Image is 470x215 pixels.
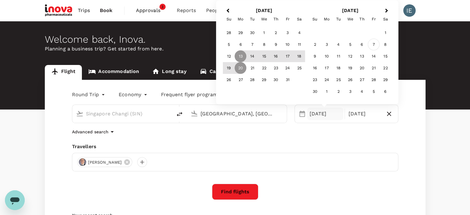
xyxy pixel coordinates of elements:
[344,62,356,74] div: Choose Wednesday, November 19th, 2025
[258,62,270,74] div: Choose Wednesday, October 22nd, 2025
[344,13,356,25] div: Wednesday
[146,65,193,80] a: Long stay
[356,86,368,97] div: Choose Thursday, December 4th, 2025
[235,50,247,62] div: Choose Monday, October 13th, 2025
[247,74,258,86] div: Choose Tuesday, October 28th, 2025
[344,74,356,86] div: Choose Wednesday, November 26th, 2025
[309,39,321,50] div: Choose Sunday, November 2nd, 2025
[332,74,344,86] div: Choose Tuesday, November 25th, 2025
[307,8,393,13] h2: [DATE]
[309,74,321,86] div: Choose Sunday, November 23rd, 2025
[270,13,282,25] div: Thursday
[294,62,305,74] div: Choose Saturday, October 25th, 2025
[282,62,294,74] div: Choose Friday, October 24th, 2025
[84,159,126,166] span: [PERSON_NAME]
[223,62,235,74] div: Choose Sunday, October 19th, 2025
[223,13,235,25] div: Sunday
[403,4,416,17] div: IE
[247,50,258,62] div: Choose Tuesday, October 14th, 2025
[309,62,321,74] div: Choose Sunday, November 16th, 2025
[206,7,223,14] span: People
[368,86,379,97] div: Choose Friday, December 5th, 2025
[223,74,235,86] div: Choose Sunday, October 26th, 2025
[136,7,167,14] span: Approvals
[282,50,294,62] div: Choose Friday, October 17th, 2025
[344,50,356,62] div: Choose Wednesday, November 12th, 2025
[309,13,321,25] div: Sunday
[72,129,108,135] p: Advanced search
[379,62,391,74] div: Choose Saturday, November 22nd, 2025
[382,6,392,16] button: Next Month
[223,27,305,86] div: Month October, 2025
[72,143,398,150] div: Travellers
[161,91,232,98] button: Frequent flyer programme
[222,6,232,16] button: Previous Month
[258,39,270,50] div: Choose Wednesday, October 8th, 2025
[247,27,258,39] div: Choose Tuesday, September 30th, 2025
[270,50,282,62] div: Choose Thursday, October 16th, 2025
[270,27,282,39] div: Choose Thursday, October 2nd, 2025
[223,39,235,50] div: Choose Sunday, October 5th, 2025
[177,7,196,14] span: Reports
[309,27,391,97] div: Month November, 2025
[309,50,321,62] div: Choose Sunday, November 9th, 2025
[379,27,391,39] div: Choose Saturday, November 1st, 2025
[258,50,270,62] div: Choose Wednesday, October 15th, 2025
[309,86,321,97] div: Choose Sunday, November 30th, 2025
[247,39,258,50] div: Choose Tuesday, October 7th, 2025
[270,62,282,74] div: Choose Thursday, October 23rd, 2025
[223,27,235,39] div: Choose Sunday, September 28th, 2025
[172,107,187,122] button: delete
[344,39,356,50] div: Choose Wednesday, November 5th, 2025
[5,190,25,210] iframe: Button to launch messaging window
[356,74,368,86] div: Choose Thursday, November 27th, 2025
[79,158,86,166] img: avatar-674847d4c54d2.jpeg
[235,62,247,74] div: Choose Monday, October 20th, 2025
[368,50,379,62] div: Choose Friday, November 14th, 2025
[332,86,344,97] div: Choose Tuesday, December 2nd, 2025
[379,13,391,25] div: Saturday
[100,7,113,14] span: Book
[356,50,368,62] div: Choose Thursday, November 13th, 2025
[332,13,344,25] div: Tuesday
[294,13,305,25] div: Saturday
[72,90,107,100] div: Round Trip
[356,62,368,74] div: Choose Thursday, November 20th, 2025
[307,108,344,120] div: [DATE]
[368,13,379,25] div: Friday
[321,74,332,86] div: Choose Monday, November 24th, 2025
[332,50,344,62] div: Choose Tuesday, November 11th, 2025
[235,13,247,25] div: Monday
[282,27,294,39] div: Choose Friday, October 3rd, 2025
[282,74,294,86] div: Choose Friday, October 31st, 2025
[82,65,146,80] a: Accommodation
[258,74,270,86] div: Choose Wednesday, October 29th, 2025
[235,39,247,50] div: Choose Monday, October 6th, 2025
[247,62,258,74] div: Choose Tuesday, October 21st, 2025
[332,39,344,50] div: Choose Tuesday, November 4th, 2025
[368,74,379,86] div: Choose Friday, November 28th, 2025
[193,65,241,80] a: Car rental
[247,13,258,25] div: Tuesday
[321,86,332,97] div: Choose Monday, December 1st, 2025
[321,62,332,74] div: Choose Monday, November 17th, 2025
[282,13,294,25] div: Friday
[119,90,149,100] div: Economy
[161,91,225,98] p: Frequent flyer programme
[294,50,305,62] div: Choose Saturday, October 18th, 2025
[159,4,166,10] span: 3
[346,108,383,120] div: [DATE]
[344,86,356,97] div: Choose Wednesday, December 3rd, 2025
[235,27,247,39] div: Choose Monday, September 29th, 2025
[45,4,73,17] img: iNova Pharmaceuticals
[294,27,305,39] div: Choose Saturday, October 4th, 2025
[379,86,391,97] div: Choose Saturday, December 6th, 2025
[77,157,133,167] div: [PERSON_NAME]
[282,39,294,50] div: Choose Friday, October 10th, 2025
[368,39,379,50] div: Choose Friday, November 7th, 2025
[221,8,307,13] h2: [DATE]
[379,39,391,50] div: Choose Saturday, November 8th, 2025
[45,65,82,80] a: Flight
[78,7,90,14] span: Trips
[321,39,332,50] div: Choose Monday, November 3rd, 2025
